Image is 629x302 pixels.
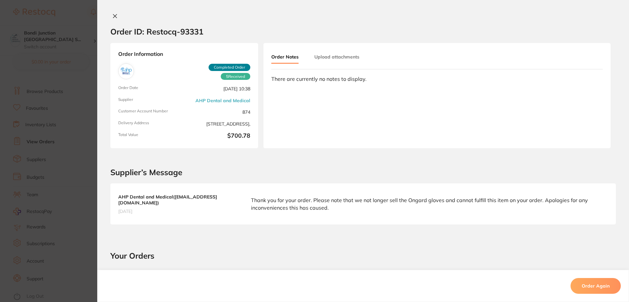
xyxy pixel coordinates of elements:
button: Order Again [571,278,621,294]
span: [DATE] 10:38 [187,85,250,92]
span: Total Value [118,132,182,140]
span: [STREET_ADDRESS], [187,121,250,127]
b: AHP Dental and Medical ( [EMAIL_ADDRESS][DOMAIN_NAME] ) [118,194,238,206]
h2: Supplier’s Message [110,168,616,177]
span: Received [221,73,250,80]
h2: Your Orders [110,251,616,261]
span: Delivery Address [118,121,182,127]
strong: Order Information [118,51,250,58]
p: Thank you for your order. Please note that we not longer sell the Ongard gloves and cannot fulfil... [251,197,608,211]
div: There are currently no notes to display. [271,76,603,82]
button: Upload attachments [314,51,359,63]
span: 874 [187,109,250,115]
span: Supplier [118,97,182,104]
button: Order Notes [271,51,299,64]
b: $700.78 [187,132,250,140]
span: [DATE] [118,208,238,214]
span: Customer Account Number [118,109,182,115]
span: Completed Order [209,64,250,71]
h2: Order ID: Restocq- 93331 [110,27,203,36]
span: Order Date [118,85,182,92]
a: AHP Dental and Medical [195,98,250,103]
img: AHP Dental and Medical [120,65,132,78]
